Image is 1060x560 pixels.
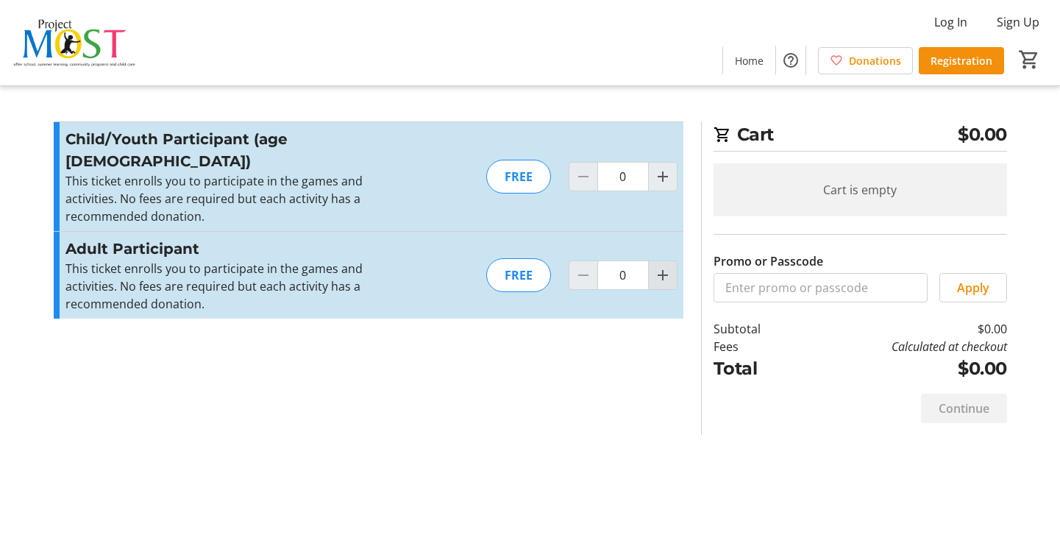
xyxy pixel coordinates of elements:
td: Total [714,355,799,382]
button: Cart [1016,46,1042,73]
span: Donations [849,53,901,68]
td: Subtotal [714,320,799,338]
p: This ticket enrolls you to participate in the games and activities. No fees are required but each... [65,172,387,225]
h3: Adult Participant [65,238,387,260]
button: Log In [922,10,979,34]
a: Donations [818,47,913,74]
td: $0.00 [798,320,1006,338]
span: Sign Up [997,13,1039,31]
a: Home [723,47,775,74]
div: FREE [486,160,551,194]
button: Sign Up [985,10,1051,34]
span: Registration [931,53,992,68]
span: Log In [934,13,967,31]
input: Enter promo or passcode [714,273,928,302]
button: Help [776,46,805,75]
div: FREE [486,258,551,292]
td: Calculated at checkout [798,338,1006,355]
h2: Cart [714,121,1007,152]
p: This ticket enrolls you to participate in the games and activities. No fees are required but each... [65,260,387,313]
td: Fees [714,338,799,355]
input: Child/Youth Participant (age 4 - 17) Quantity [597,162,649,191]
a: Registration [919,47,1004,74]
input: Adult Participant Quantity [597,260,649,290]
span: $0.00 [958,121,1007,148]
button: Increment by one [649,261,677,289]
span: Apply [957,279,989,297]
button: Apply [939,273,1007,302]
div: Cart is empty [714,163,1007,216]
td: $0.00 [798,355,1006,382]
img: Project MOST Inc.'s Logo [9,6,140,79]
span: Home [735,53,764,68]
label: Promo or Passcode [714,252,823,270]
h3: Child/Youth Participant (age [DEMOGRAPHIC_DATA]) [65,128,387,172]
button: Increment by one [649,163,677,191]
